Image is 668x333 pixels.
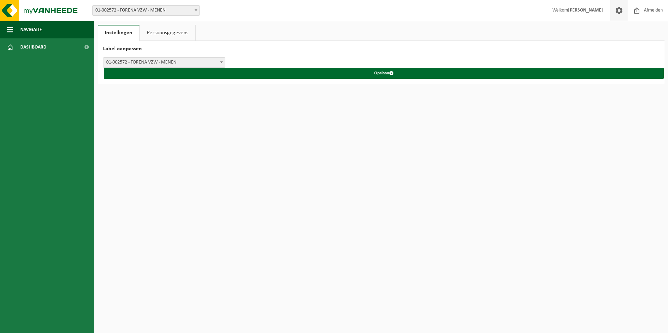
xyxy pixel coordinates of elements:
span: 01-002572 - FORENA VZW - MENEN [103,57,225,68]
span: 01-002572 - FORENA VZW - MENEN [103,58,225,67]
button: Opslaan [104,68,664,79]
h2: Label aanpassen [98,41,665,57]
span: 01-002572 - FORENA VZW - MENEN [93,6,199,15]
a: Instellingen [98,25,139,41]
a: Persoonsgegevens [140,25,195,41]
strong: [PERSON_NAME] [568,8,603,13]
span: Navigatie [20,21,42,38]
span: 01-002572 - FORENA VZW - MENEN [92,5,200,16]
span: Dashboard [20,38,46,56]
